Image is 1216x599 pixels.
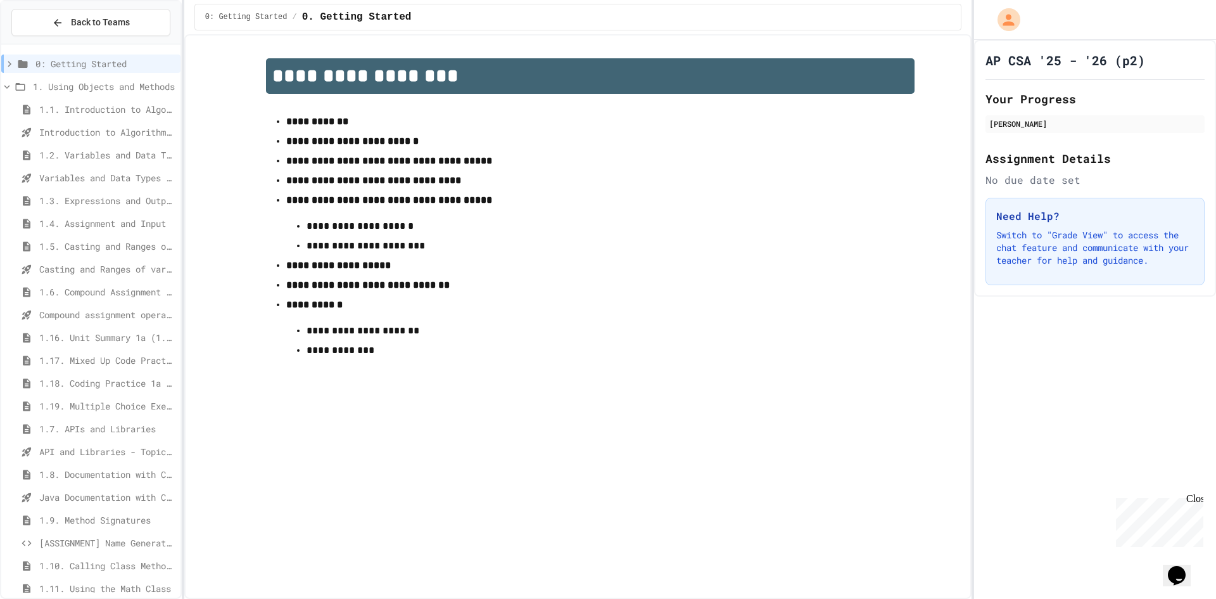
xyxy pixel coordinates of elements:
span: 1.3. Expressions and Output [New] [39,194,175,207]
span: Compound assignment operators - Quiz [39,308,175,321]
span: 1.10. Calling Class Methods [39,559,175,572]
div: Chat with us now!Close [5,5,87,81]
div: My Account [984,5,1023,34]
span: 0. Getting Started [302,10,412,25]
span: Casting and Ranges of variables - Quiz [39,262,175,276]
h2: Assignment Details [985,150,1205,167]
span: 1.18. Coding Practice 1a (1.1-1.6) [39,377,175,390]
span: 1.5. Casting and Ranges of Values [39,240,175,253]
span: Introduction to Algorithms, Programming, and Compilers [39,126,175,139]
span: 1.6. Compound Assignment Operators [39,285,175,299]
iframe: chat widget [1111,493,1203,547]
span: 1.7. APIs and Libraries [39,422,175,435]
p: Switch to "Grade View" to access the chat feature and communicate with your teacher for help and ... [996,229,1194,267]
span: 1.11. Using the Math Class [39,582,175,595]
span: 1.17. Mixed Up Code Practice 1.1-1.6 [39,354,175,367]
span: 0: Getting Started [35,57,175,70]
span: 1.9. Method Signatures [39,513,175,527]
span: Back to Teams [71,16,130,29]
span: 1.8. Documentation with Comments and Preconditions [39,468,175,481]
button: Back to Teams [11,9,170,36]
span: Java Documentation with Comments - Topic 1.8 [39,491,175,504]
span: [ASSIGNMENT] Name Generator Tool (LO5) [39,536,175,550]
h2: Your Progress [985,90,1205,108]
span: 1.16. Unit Summary 1a (1.1-1.6) [39,331,175,344]
span: 1.4. Assignment and Input [39,217,175,230]
span: 0: Getting Started [205,12,288,22]
span: 1.19. Multiple Choice Exercises for Unit 1a (1.1-1.6) [39,399,175,413]
span: / [292,12,296,22]
span: Variables and Data Types - Quiz [39,171,175,184]
h3: Need Help? [996,209,1194,224]
span: 1. Using Objects and Methods [33,80,175,93]
span: 1.2. Variables and Data Types [39,148,175,162]
span: 1.1. Introduction to Algorithms, Programming, and Compilers [39,103,175,116]
div: [PERSON_NAME] [989,118,1201,129]
div: No due date set [985,172,1205,188]
span: API and Libraries - Topic 1.7 [39,445,175,458]
iframe: chat widget [1163,548,1203,586]
h1: AP CSA '25 - '26 (p2) [985,51,1145,69]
